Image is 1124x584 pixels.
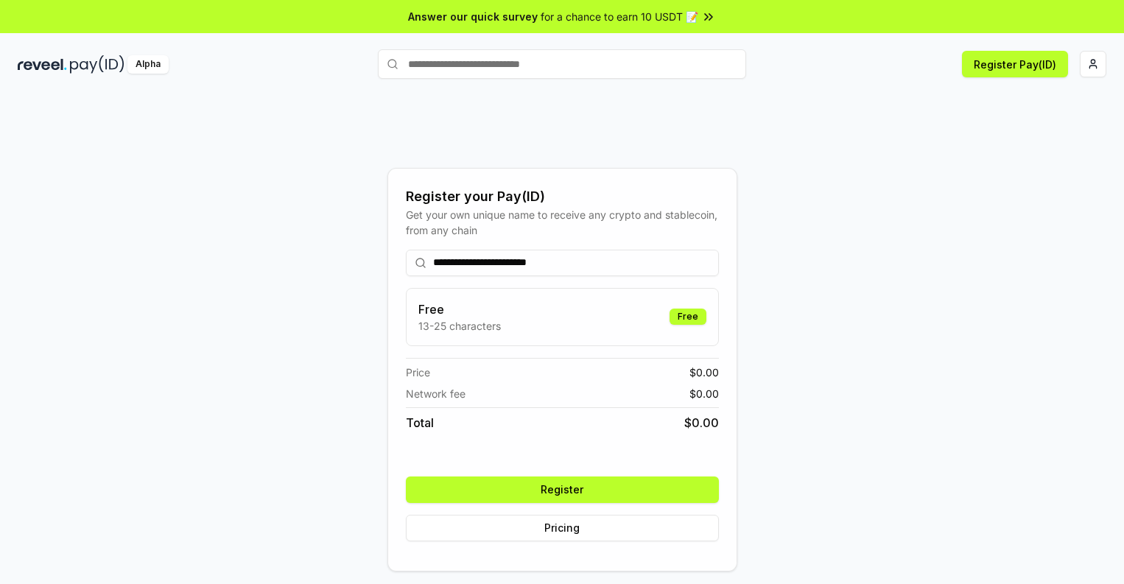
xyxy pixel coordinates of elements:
[406,414,434,432] span: Total
[406,515,719,541] button: Pricing
[406,476,719,503] button: Register
[689,386,719,401] span: $ 0.00
[406,386,466,401] span: Network fee
[670,309,706,325] div: Free
[689,365,719,380] span: $ 0.00
[408,9,538,24] span: Answer our quick survey
[406,186,719,207] div: Register your Pay(ID)
[18,55,67,74] img: reveel_dark
[418,318,501,334] p: 13-25 characters
[418,300,501,318] h3: Free
[70,55,124,74] img: pay_id
[406,365,430,380] span: Price
[406,207,719,238] div: Get your own unique name to receive any crypto and stablecoin, from any chain
[541,9,698,24] span: for a chance to earn 10 USDT 📝
[684,414,719,432] span: $ 0.00
[127,55,169,74] div: Alpha
[962,51,1068,77] button: Register Pay(ID)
